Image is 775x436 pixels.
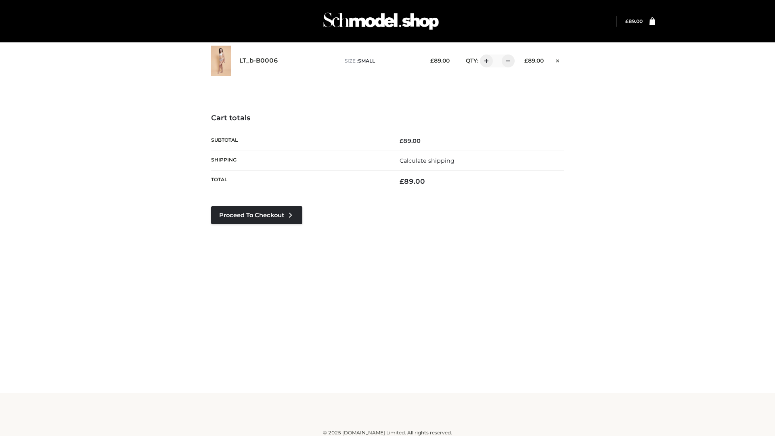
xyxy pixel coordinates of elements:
p: size : [345,57,418,65]
a: Remove this item [552,55,564,65]
span: £ [625,18,628,24]
span: £ [430,57,434,64]
span: £ [400,137,403,145]
bdi: 89.00 [400,137,421,145]
th: Shipping [211,151,387,170]
span: SMALL [358,58,375,64]
th: Subtotal [211,131,387,151]
a: Proceed to Checkout [211,206,302,224]
a: £89.00 [625,18,643,24]
bdi: 89.00 [625,18,643,24]
img: Schmodel Admin 964 [320,5,442,37]
th: Total [211,171,387,192]
bdi: 89.00 [400,177,425,185]
a: Calculate shipping [400,157,455,164]
div: QTY: [458,55,512,67]
span: £ [400,177,404,185]
img: LT_b-B0006 - SMALL [211,46,231,76]
bdi: 89.00 [430,57,450,64]
h4: Cart totals [211,114,564,123]
a: LT_b-B0006 [239,57,278,65]
bdi: 89.00 [524,57,544,64]
span: £ [524,57,528,64]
